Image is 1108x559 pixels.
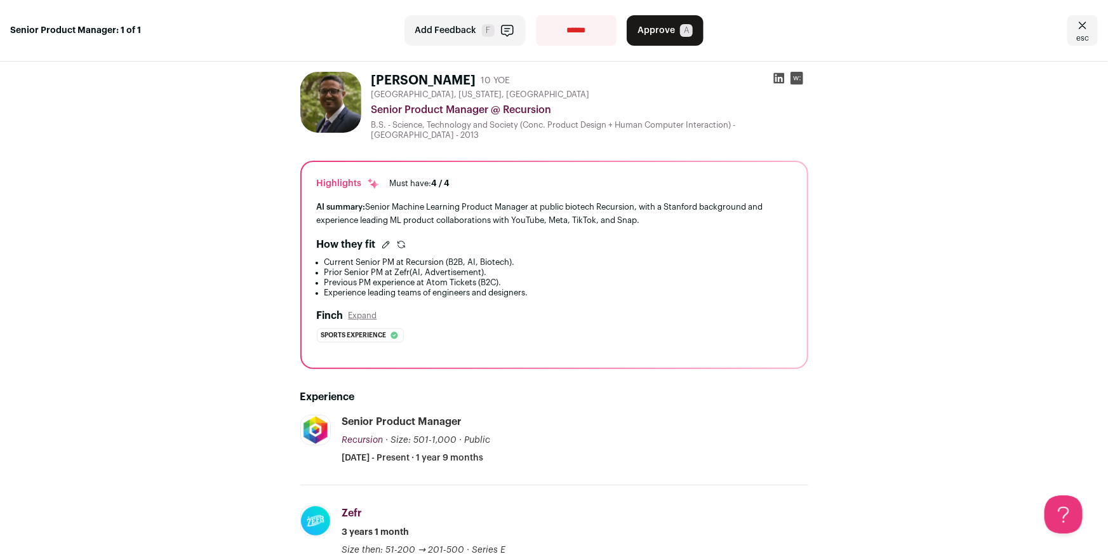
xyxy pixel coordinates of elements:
li: Prior Senior PM at Zefr(AI, Advertisement). [324,267,792,278]
li: Experience leading teams of engineers and designers. [324,288,792,298]
div: Highlights [317,177,380,190]
iframe: Help Scout Beacon - Open [1045,495,1083,534]
span: [GEOGRAPHIC_DATA], [US_STATE], [GEOGRAPHIC_DATA] [371,90,590,100]
div: Senior Machine Learning Product Manager at public biotech Recursion, with a Stanford background a... [317,200,792,227]
span: esc [1076,33,1089,43]
span: A [680,24,693,37]
a: Close [1067,15,1098,46]
span: · [467,544,469,556]
h2: How they fit [317,237,376,252]
span: 3 years 1 month [342,526,410,539]
span: Series E [472,546,505,555]
img: 79ca0f13ae3d50d218766e6e351f08219d2ee7a27c5eedd2bdc874e7a8840847 [300,72,361,133]
li: Current Senior PM at Recursion (B2B, AI, Biotech). [324,257,792,267]
button: Expand [349,311,377,321]
h2: Experience [300,389,808,405]
button: Add Feedback F [404,15,526,46]
span: Public [465,436,491,445]
span: Add Feedback [415,24,477,37]
div: Senior Product Manager @ Recursion [371,102,808,118]
span: Recursion [342,436,384,445]
span: F [482,24,495,37]
span: 4 / 4 [432,179,450,187]
div: Must have: [390,178,450,189]
h1: [PERSON_NAME] [371,72,476,90]
span: Sports experience [321,329,387,342]
li: Previous PM experience at Atom Tickets (B2C). [324,278,792,288]
span: · Size: 501-1,000 [386,436,457,445]
strong: Senior Product Manager: 1 of 1 [10,24,141,37]
span: Approve [637,24,675,37]
button: Approve A [627,15,704,46]
div: Senior Product Manager [342,415,462,429]
h2: Finch [317,308,344,323]
img: bb5ab9ca28e4c4774874324ceb12c2790a182481b4fc85d657d66cf7017a6c7a.jpg [301,415,330,445]
div: 10 YOE [481,74,511,87]
span: Zefr [342,508,363,518]
span: [DATE] - Present · 1 year 9 months [342,452,484,464]
span: Size then: 51-200 → 201-500 [342,546,465,555]
span: · [460,434,462,447]
span: AI summary: [317,203,366,211]
div: B.S. - Science, Technology and Society (Conc. Product Design + Human Computer Interaction) - [GEO... [371,120,808,140]
img: a2d10db6bc36fc3f66ddcdac31e26d58a92b2fd17f5c8fbcea3a84ba3ecefefc.jpg [301,506,330,535]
